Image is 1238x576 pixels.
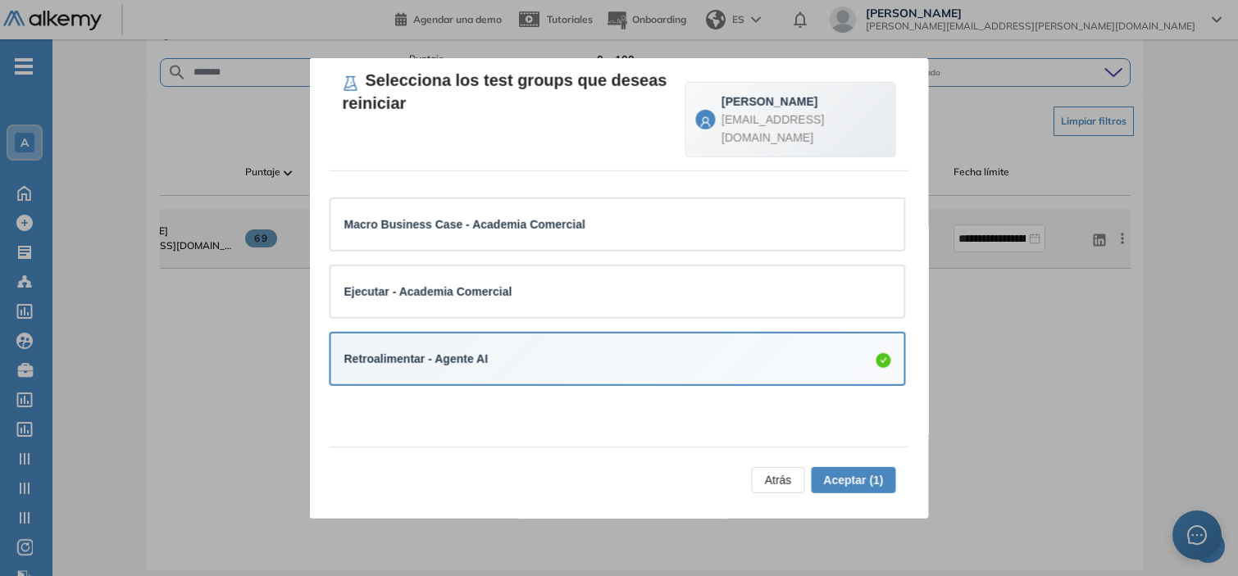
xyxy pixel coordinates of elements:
strong: Macro Business Case - Academia Comercial [344,217,585,230]
span: Aceptar (1) [823,470,883,488]
span: Atrás [765,470,792,488]
strong: Ejecutar - Academia Comercial [344,284,512,297]
button: Aceptar (1) [811,466,895,492]
span: check-circle [876,353,891,368]
button: Atrás [752,466,805,492]
strong: Retroalimentar - Agente AI [344,352,489,365]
